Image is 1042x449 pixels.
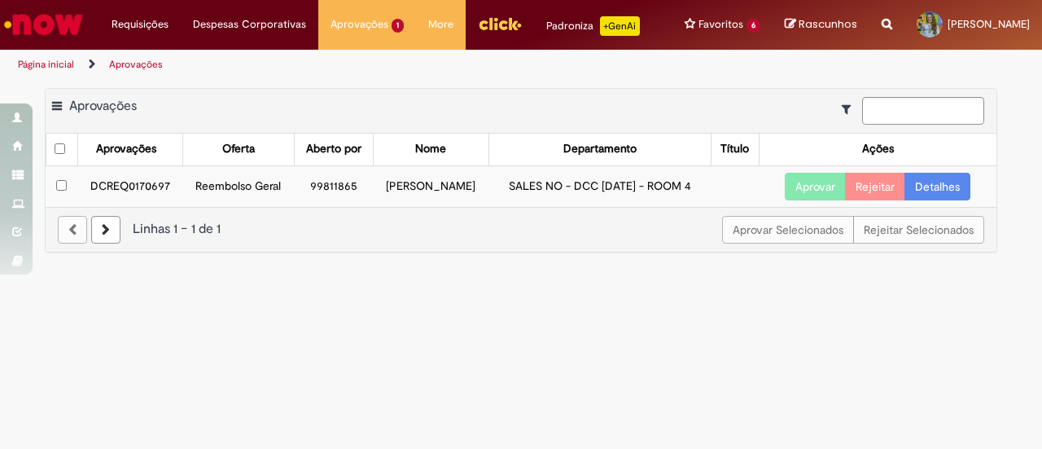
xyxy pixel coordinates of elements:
[295,165,373,207] td: 99811865
[222,141,255,157] div: Oferta
[785,17,857,33] a: Rascunhos
[109,58,163,71] a: Aprovações
[948,17,1030,31] span: [PERSON_NAME]
[331,16,388,33] span: Aprovações
[546,16,640,36] div: Padroniza
[746,19,760,33] span: 6
[842,103,859,115] i: Mostrar filtros para: Suas Solicitações
[600,16,640,36] p: +GenAi
[182,165,294,207] td: Reembolso Geral
[77,134,182,165] th: Aprovações
[563,141,637,157] div: Departamento
[904,173,970,200] a: Detalhes
[489,165,711,207] td: SALES NO - DCC [DATE] - ROOM 4
[77,165,182,207] td: DCREQ0170697
[193,16,306,33] span: Despesas Corporativas
[392,19,404,33] span: 1
[428,16,453,33] span: More
[720,141,749,157] div: Título
[698,16,743,33] span: Favoritos
[306,141,361,157] div: Aberto por
[2,8,85,41] img: ServiceNow
[845,173,905,200] button: Rejeitar
[862,141,894,157] div: Ações
[112,16,169,33] span: Requisições
[373,165,489,207] td: [PERSON_NAME]
[18,58,74,71] a: Página inicial
[12,50,682,80] ul: Trilhas de página
[415,141,446,157] div: Nome
[799,16,857,32] span: Rascunhos
[96,141,156,157] div: Aprovações
[785,173,846,200] button: Aprovar
[478,11,522,36] img: click_logo_yellow_360x200.png
[69,98,137,114] span: Aprovações
[58,220,984,239] div: Linhas 1 − 1 de 1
